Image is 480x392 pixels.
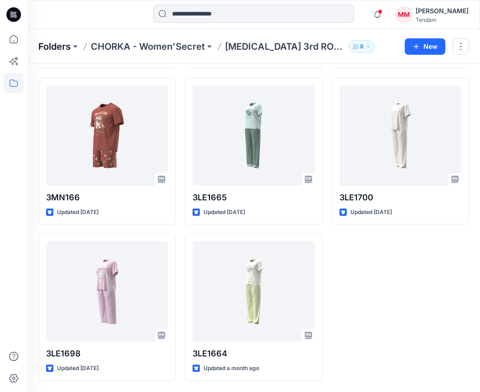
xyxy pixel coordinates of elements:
a: 3LE1665 [193,85,314,186]
p: 3LE1664 [193,347,314,360]
div: [PERSON_NAME] [416,5,469,16]
a: 3LE1698 [46,241,168,342]
p: 3LE1700 [339,191,461,204]
div: Tendam [416,16,469,23]
div: MM [396,6,412,23]
p: 3LE1665 [193,191,314,204]
button: New [405,38,445,55]
a: CHORKA - Women'Secret [91,40,205,53]
p: Updated [DATE] [57,208,99,217]
a: 3LE1664 [193,241,314,342]
a: Folders [38,40,71,53]
a: 3MN166 [46,85,168,186]
button: 8 [349,40,375,53]
p: Updated [DATE] [350,208,392,217]
a: 3LE1700 [339,85,461,186]
p: Updated [DATE] [57,364,99,373]
p: [MEDICAL_DATA] 3rd ROUND [225,40,345,53]
p: 3MN166 [46,191,168,204]
p: 8 [360,42,364,52]
p: 3LE1698 [46,347,168,360]
p: Updated a month ago [203,364,259,373]
p: Updated [DATE] [203,208,245,217]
